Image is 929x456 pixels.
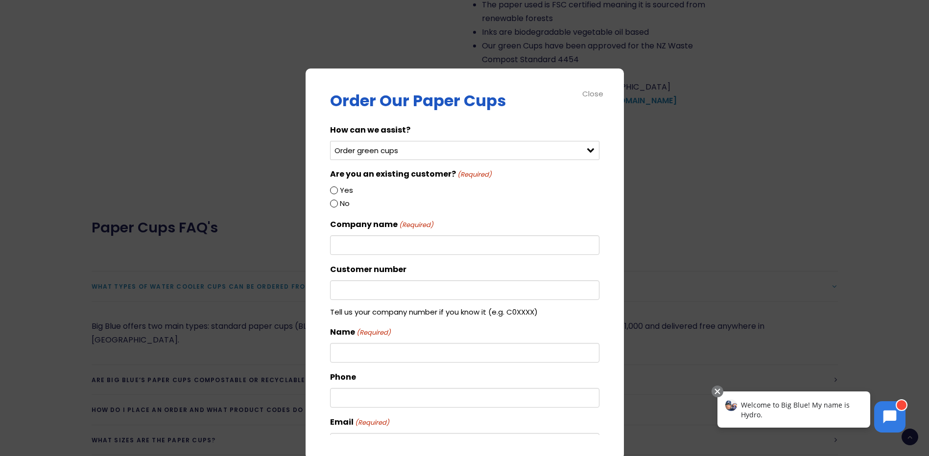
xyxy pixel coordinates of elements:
span: (Required) [356,327,391,339]
label: No [340,197,350,210]
span: (Required) [456,170,492,180]
iframe: Chatbot [707,384,915,442]
label: How can we assist? [330,123,410,137]
div: Tell us your company number if you know it (e.g. C0XXXX) [330,300,599,318]
label: Name [330,325,391,339]
div: Close [582,88,604,99]
span: (Required) [398,220,433,231]
p: Order Our Paper Cups [330,93,599,109]
label: Email [330,415,389,429]
label: Customer number [330,263,406,276]
legend: Are you an existing customer? [330,168,492,180]
span: (Required) [354,417,389,429]
label: Phone [330,370,356,384]
label: Company name [330,218,433,231]
label: Yes [340,184,353,197]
